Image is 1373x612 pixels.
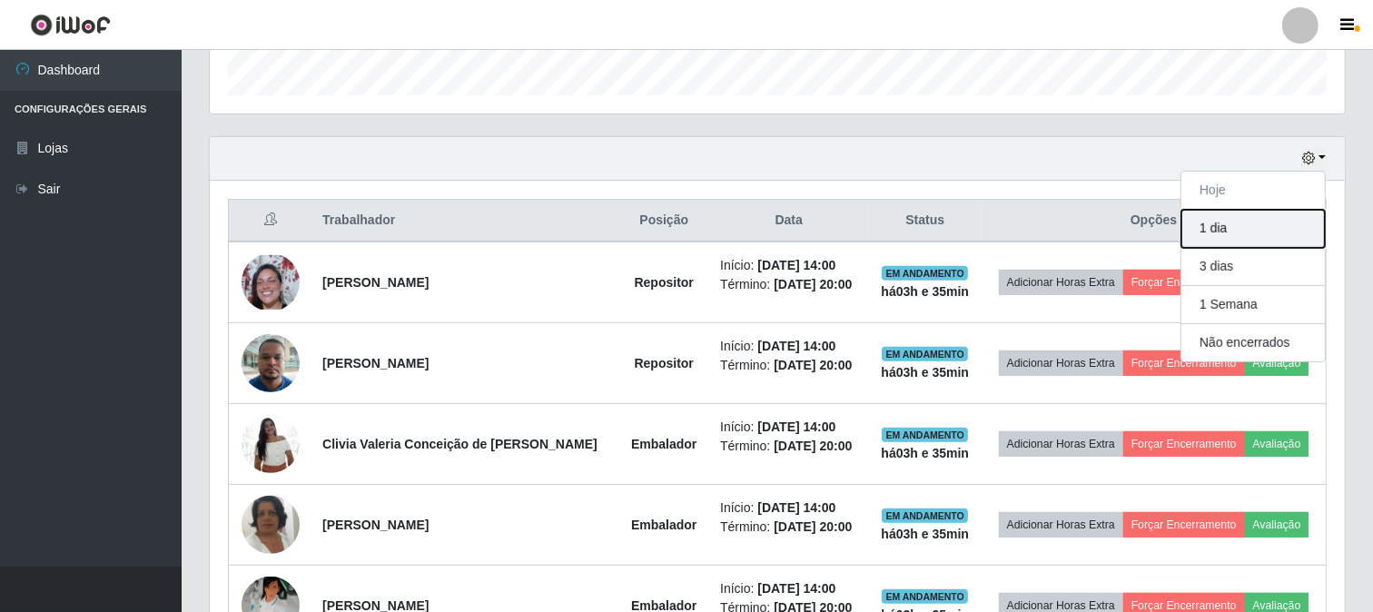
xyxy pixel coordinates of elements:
button: Forçar Encerramento [1123,512,1245,538]
button: Adicionar Horas Extra [999,270,1123,295]
strong: [PERSON_NAME] [322,275,429,290]
button: Forçar Encerramento [1123,270,1245,295]
span: EM ANDAMENTO [882,428,968,442]
li: Início: [720,579,857,598]
strong: Embalador [631,437,696,451]
img: 1667645848902.jpeg [242,405,300,482]
button: Avaliação [1245,431,1309,457]
li: Início: [720,498,857,518]
time: [DATE] 14:00 [757,581,835,596]
span: EM ANDAMENTO [882,347,968,361]
time: [DATE] 20:00 [774,439,852,453]
time: [DATE] 20:00 [774,358,852,372]
strong: há 03 h e 35 min [881,527,969,541]
li: Início: [720,256,857,275]
strong: Clivia Valeria Conceição de [PERSON_NAME] [322,437,598,451]
time: [DATE] 20:00 [774,277,852,291]
strong: Embalador [631,518,696,532]
th: Trabalhador [311,200,618,242]
button: 1 Semana [1181,286,1325,324]
img: 1750195456337.jpeg [242,255,300,309]
button: Hoje [1181,172,1325,210]
button: 1 dia [1181,210,1325,248]
img: CoreUI Logo [30,14,111,36]
time: [DATE] 14:00 [757,258,835,272]
li: Término: [720,437,857,456]
button: Avaliação [1245,350,1309,376]
span: EM ANDAMENTO [882,266,968,281]
strong: [PERSON_NAME] [322,518,429,532]
strong: há 03 h e 35 min [881,446,969,460]
button: 3 dias [1181,248,1325,286]
span: EM ANDAMENTO [882,508,968,523]
strong: Repositor [635,275,694,290]
li: Término: [720,518,857,537]
strong: há 03 h e 35 min [881,365,969,380]
li: Início: [720,337,857,356]
button: Adicionar Horas Extra [999,431,1123,457]
button: Avaliação [1245,512,1309,538]
strong: Repositor [635,356,694,370]
time: [DATE] 14:00 [757,339,835,353]
time: [DATE] 20:00 [774,519,852,534]
strong: há 03 h e 35 min [881,284,969,299]
time: [DATE] 14:00 [757,500,835,515]
th: Posição [618,200,709,242]
strong: [PERSON_NAME] [322,356,429,370]
time: [DATE] 14:00 [757,420,835,434]
li: Início: [720,418,857,437]
li: Término: [720,356,857,375]
button: Adicionar Horas Extra [999,512,1123,538]
img: 1751537472909.jpeg [242,324,300,401]
th: Opções [982,200,1326,242]
button: Forçar Encerramento [1123,350,1245,376]
th: Status [868,200,982,242]
img: 1676496034794.jpeg [242,473,300,577]
button: Adicionar Horas Extra [999,350,1123,376]
th: Data [709,200,868,242]
li: Término: [720,275,857,294]
button: Não encerrados [1181,324,1325,361]
button: Forçar Encerramento [1123,431,1245,457]
span: EM ANDAMENTO [882,589,968,604]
